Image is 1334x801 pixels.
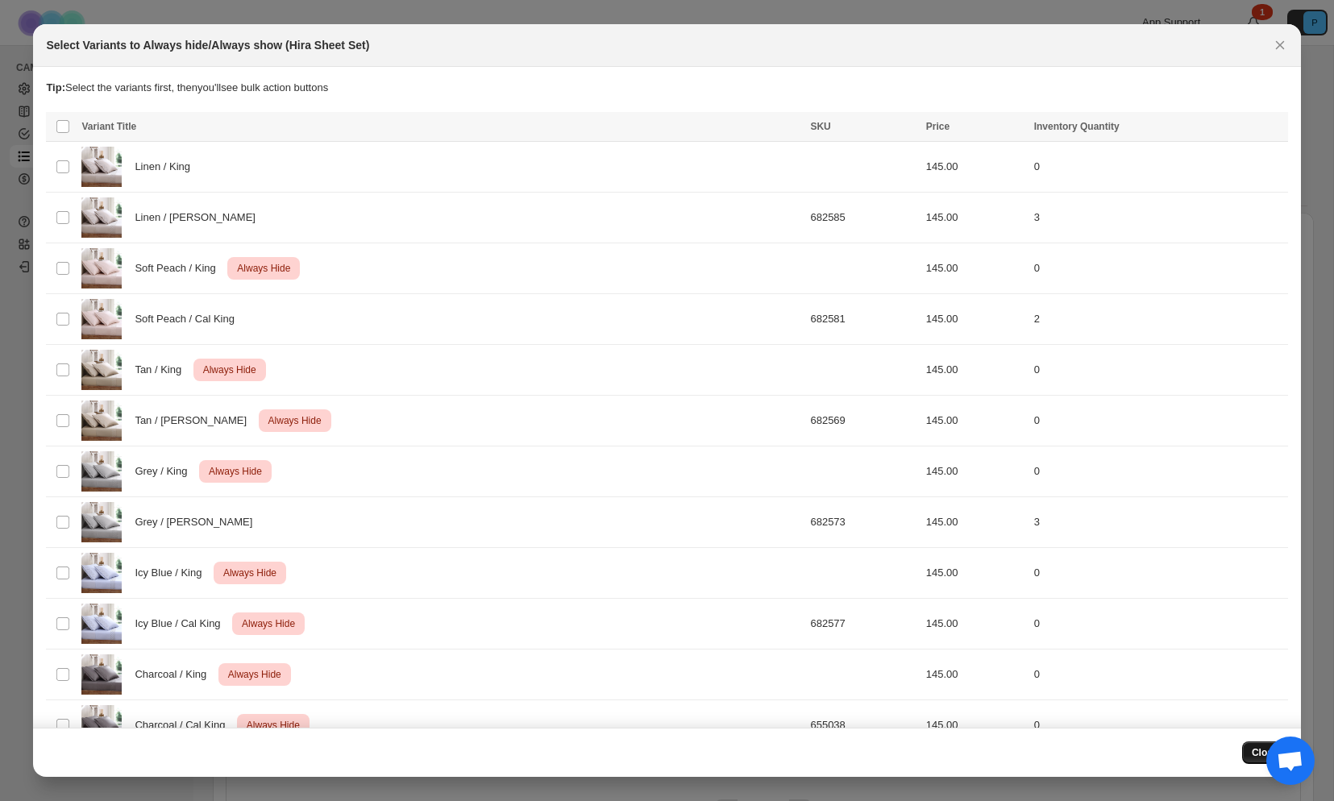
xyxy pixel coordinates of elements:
span: Always Hide [225,665,285,684]
span: Charcoal / Cal King [135,717,234,733]
span: Always Hide [243,716,303,735]
td: 682569 [805,396,921,446]
span: Soft Peach / Cal King [135,311,243,327]
img: SheetSet-Side-Tan.jpg [81,400,122,441]
span: Tan / King [135,362,190,378]
span: Tan / [PERSON_NAME] [135,413,256,429]
h2: Select Variants to Always hide/Always show (Hira Sheet Set) [46,37,369,53]
img: SheetSet-Side-Tan.jpg [81,350,122,390]
td: 145.00 [921,497,1029,548]
span: SKU [810,121,830,132]
td: 145.00 [921,650,1029,700]
span: Always Hide [200,360,260,380]
button: Close [1269,34,1291,56]
span: Always Hide [239,614,298,633]
td: 145.00 [921,446,1029,497]
td: 0 [1029,142,1288,193]
td: 145.00 [921,700,1029,751]
span: Inventory Quantity [1034,121,1120,132]
td: 145.00 [921,294,1029,345]
button: Close [1242,741,1288,764]
img: SheetSet-Side-SoftPeach.jpg [81,248,122,288]
td: 145.00 [921,396,1029,446]
span: Always Hide [265,411,325,430]
img: SheetSet-Side-Linen.jpg [81,197,122,238]
span: Soft Peach / King [135,260,224,276]
span: Always Hide [220,563,280,583]
td: 3 [1029,193,1288,243]
td: 145.00 [921,599,1029,650]
span: Always Hide [206,462,265,481]
img: SheetSet-Side-Grey.jpg [81,451,122,492]
td: 0 [1029,243,1288,294]
td: 655038 [805,700,921,751]
td: 145.00 [921,142,1029,193]
td: 145.00 [921,548,1029,599]
td: 0 [1029,700,1288,751]
img: SheetSet-Side-Linen.jpg [81,147,122,187]
img: SheetSet-Side-SoftPeach.jpg [81,299,122,339]
p: Select the variants first, then you'll see bulk action buttons [46,80,1287,96]
span: Price [926,121,950,132]
img: SheetSet-Side-IcyBlue.jpg [81,553,122,593]
span: Grey / King [135,463,196,479]
td: 0 [1029,345,1288,396]
span: Icy Blue / King [135,565,210,581]
span: Close [1252,746,1278,759]
span: Grey / [PERSON_NAME] [135,514,261,530]
img: SheetSet-Side-Charcoal.jpg [81,654,122,695]
span: Variant Title [81,121,136,132]
strong: Tip: [46,81,65,93]
td: 0 [1029,396,1288,446]
span: Linen / [PERSON_NAME] [135,210,264,226]
td: 682581 [805,294,921,345]
span: Icy Blue / Cal King [135,616,229,632]
td: 0 [1029,599,1288,650]
img: SheetSet-Side-Charcoal.jpg [81,705,122,745]
span: Linen / King [135,159,199,175]
span: Charcoal / King [135,666,215,683]
td: 0 [1029,446,1288,497]
td: 2 [1029,294,1288,345]
a: Open chat [1266,737,1315,785]
td: 682577 [805,599,921,650]
img: SheetSet-Side-Grey.jpg [81,502,122,542]
td: 0 [1029,548,1288,599]
td: 145.00 [921,345,1029,396]
td: 682585 [805,193,921,243]
img: SheetSet-Side-IcyBlue.jpg [81,604,122,644]
td: 145.00 [921,243,1029,294]
td: 682573 [805,497,921,548]
span: Always Hide [234,259,293,278]
td: 0 [1029,650,1288,700]
td: 145.00 [921,193,1029,243]
td: 3 [1029,497,1288,548]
